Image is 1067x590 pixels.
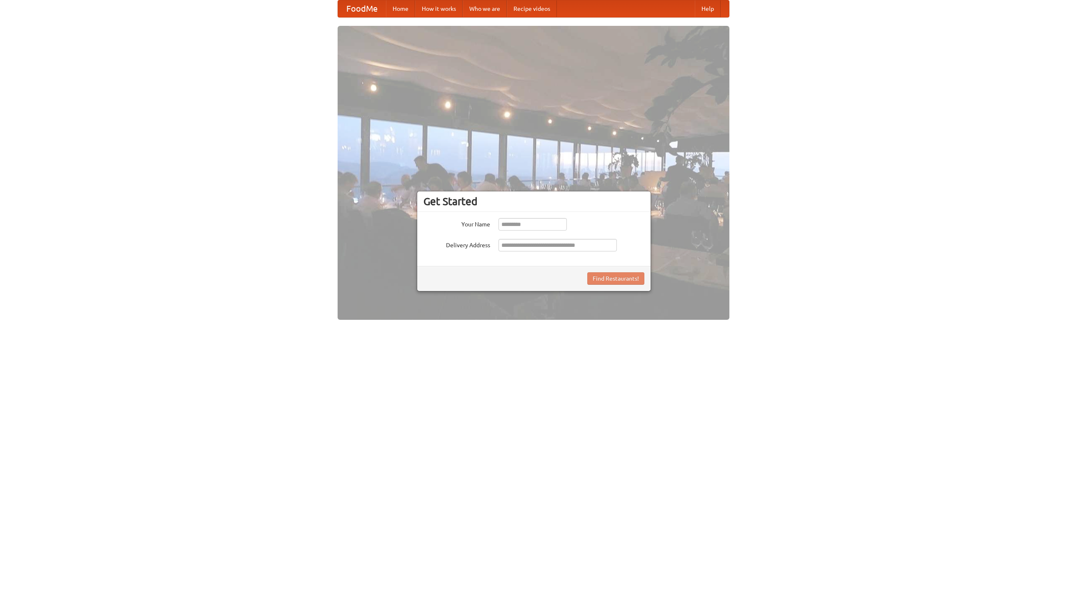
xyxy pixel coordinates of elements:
a: Home [386,0,415,17]
a: Who we are [463,0,507,17]
a: FoodMe [338,0,386,17]
a: Recipe videos [507,0,557,17]
label: Your Name [423,218,490,228]
button: Find Restaurants! [587,272,644,285]
a: How it works [415,0,463,17]
label: Delivery Address [423,239,490,249]
h3: Get Started [423,195,644,208]
a: Help [695,0,721,17]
